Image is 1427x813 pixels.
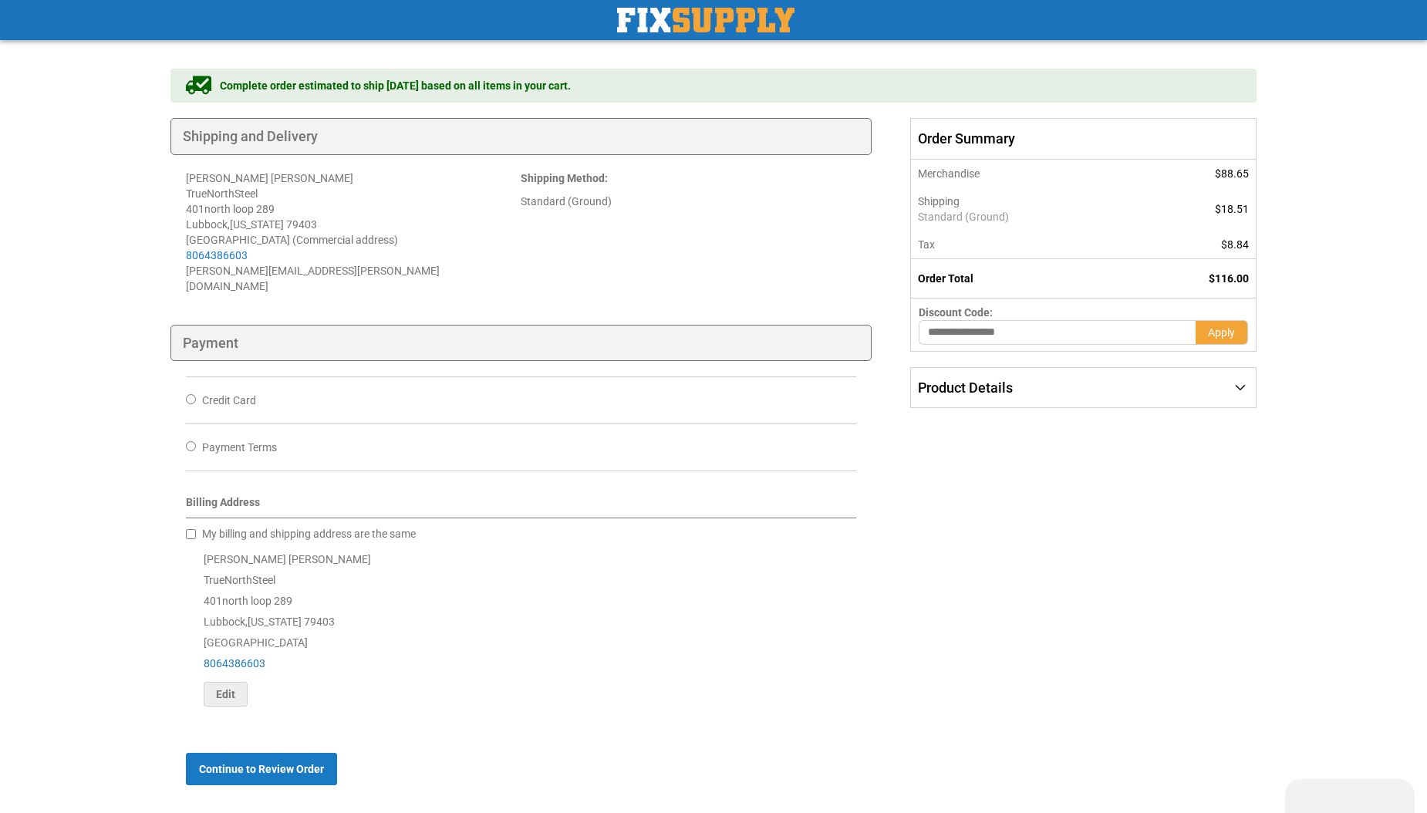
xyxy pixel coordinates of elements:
[919,306,993,319] span: Discount Code:
[202,441,277,454] span: Payment Terms
[521,172,608,184] strong: :
[918,209,1130,224] span: Standard (Ground)
[521,172,605,184] span: Shipping Method
[216,688,235,700] span: Edit
[521,194,855,209] div: Standard (Ground)
[230,218,284,231] span: [US_STATE]
[1208,326,1235,339] span: Apply
[170,325,872,362] div: Payment
[1209,272,1249,285] span: $116.00
[204,657,265,670] a: 8064386603
[186,265,440,292] span: [PERSON_NAME][EMAIL_ADDRESS][PERSON_NAME][DOMAIN_NAME]
[918,380,1013,396] span: Product Details
[186,753,337,785] button: Continue to Review Order
[617,8,794,32] a: store logo
[248,616,302,628] span: [US_STATE]
[910,118,1257,160] span: Order Summary
[918,195,960,207] span: Shipping
[918,272,973,285] strong: Order Total
[1215,203,1249,215] span: $18.51
[170,118,872,155] div: Shipping and Delivery
[220,78,571,93] span: Complete order estimated to ship [DATE] based on all items in your cart.
[186,549,856,707] div: [PERSON_NAME] [PERSON_NAME] TrueNorthSteel 401north loop 289 Lubbock , 79403 [GEOGRAPHIC_DATA]
[1221,238,1249,251] span: $8.84
[910,160,1138,187] th: Merchandise
[186,170,521,294] address: [PERSON_NAME] [PERSON_NAME] TrueNorthSteel 401north loop 289 Lubbock , 79403 [GEOGRAPHIC_DATA] (C...
[202,528,416,540] span: My billing and shipping address are the same
[202,394,256,406] span: Credit Card
[617,8,794,32] img: Fix Industrial Supply
[1196,320,1248,345] button: Apply
[910,231,1138,259] th: Tax
[186,249,248,261] a: 8064386603
[1215,167,1249,180] span: $88.65
[186,494,856,518] div: Billing Address
[204,682,248,707] button: Edit
[199,763,324,775] span: Continue to Review Order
